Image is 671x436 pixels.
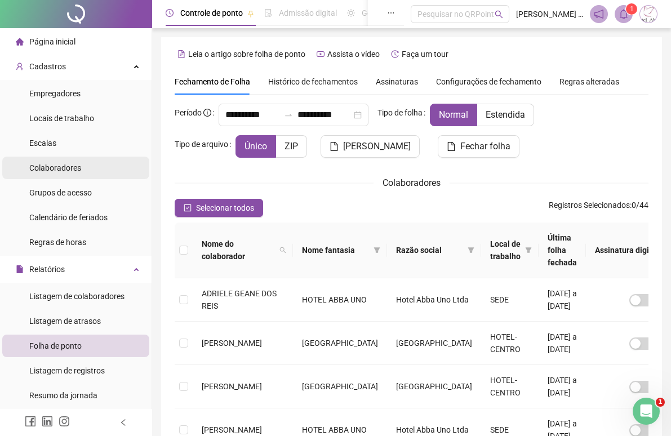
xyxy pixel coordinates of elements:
span: Selecionar todos [196,202,254,214]
span: instagram [59,416,70,427]
span: Período [175,108,202,117]
span: [PERSON_NAME] - Hotel Abba Uno Ltda [516,8,583,20]
span: Assinaturas [376,78,418,86]
span: clock-circle [166,9,174,17]
span: Estendida [486,109,525,120]
span: Único [245,141,267,152]
span: file [447,142,456,151]
span: Configurações de fechamento [436,78,541,86]
td: [GEOGRAPHIC_DATA] [387,322,481,365]
span: filter [465,242,477,259]
span: user-add [16,63,24,70]
span: Regras de horas [29,238,86,247]
span: youtube [317,50,325,58]
span: filter [374,247,380,253]
td: [DATE] a [DATE] [539,322,586,365]
span: Calendário de feriados [29,213,108,222]
span: Nome fantasia [302,244,369,256]
span: filter [468,247,474,253]
button: Fechar folha [438,135,519,158]
span: ZIP [285,141,298,152]
span: Normal [439,109,468,120]
span: Tipo de folha [377,106,423,119]
span: [PERSON_NAME] [202,382,262,391]
span: file-text [177,50,185,58]
span: search [279,247,286,253]
span: Listagem de colaboradores [29,292,125,301]
iframe: Intercom live chat [633,398,660,425]
span: 1 [630,5,634,13]
span: Relatórios [29,265,65,274]
span: : 0 / 44 [549,199,648,217]
span: facebook [25,416,36,427]
span: filter [371,242,383,259]
span: Gestão de férias [362,8,419,17]
span: info-circle [203,109,211,117]
span: Colaboradores [29,163,81,172]
span: Empregadores [29,89,81,98]
button: [PERSON_NAME] [321,135,420,158]
td: SEDE [481,278,539,322]
sup: 1 [626,3,637,15]
button: Selecionar todos [175,199,263,217]
span: Grupos de acesso [29,188,92,197]
span: Colaboradores [383,177,441,188]
td: [DATE] a [DATE] [539,278,586,322]
span: Assista o vídeo [327,50,380,59]
span: Resumo da jornada [29,391,97,400]
td: [GEOGRAPHIC_DATA] [387,365,481,408]
span: file [16,265,24,273]
td: HOTEL ABBA UNO [293,278,387,322]
span: home [16,38,24,46]
td: [GEOGRAPHIC_DATA] [293,322,387,365]
span: Local de trabalho [490,238,521,263]
span: Locais de trabalho [29,114,94,123]
span: Leia o artigo sobre folha de ponto [188,50,305,59]
td: [DATE] a [DATE] [539,365,586,408]
td: [GEOGRAPHIC_DATA] [293,365,387,408]
span: Faça um tour [402,50,448,59]
span: Nome do colaborador [202,238,275,263]
td: HOTEL-CENTRO [481,365,539,408]
span: search [495,10,503,19]
span: search [277,235,288,265]
span: Listagem de registros [29,366,105,375]
span: [PERSON_NAME] [343,140,411,153]
span: filter [525,247,532,253]
img: 36294 [640,6,657,23]
span: ADRIELE GEANE DOS REIS [202,289,277,310]
span: Controle de ponto [180,8,243,17]
span: left [119,419,127,426]
span: notification [594,9,604,19]
span: Histórico de fechamentos [268,77,358,86]
span: swap-right [284,110,293,119]
td: HOTEL-CENTRO [481,322,539,365]
span: linkedin [42,416,53,427]
span: Assinatura digital [595,244,659,256]
span: [PERSON_NAME] [202,339,262,348]
span: Listagem de atrasos [29,317,101,326]
span: bell [619,9,629,19]
span: ellipsis [387,9,395,17]
span: Cadastros [29,62,66,71]
span: Razão social [396,244,463,256]
span: Admissão digital [279,8,337,17]
span: pushpin [247,10,254,17]
td: Hotel Abba Uno Ltda [387,278,481,322]
span: 1 [656,398,665,407]
span: Fechamento de Folha [175,77,250,86]
span: file-done [264,9,272,17]
span: file [330,142,339,151]
span: Folha de ponto [29,341,82,350]
span: Tipo de arquivo [175,138,228,150]
span: Registros Selecionados [549,201,630,210]
span: Escalas [29,139,56,148]
span: sun [347,9,355,17]
span: history [391,50,399,58]
span: check-square [184,204,192,212]
span: [PERSON_NAME] [202,425,262,434]
span: Regras alteradas [559,78,619,86]
span: Fechar folha [460,140,510,153]
th: Última folha fechada [539,223,586,278]
span: to [284,110,293,119]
